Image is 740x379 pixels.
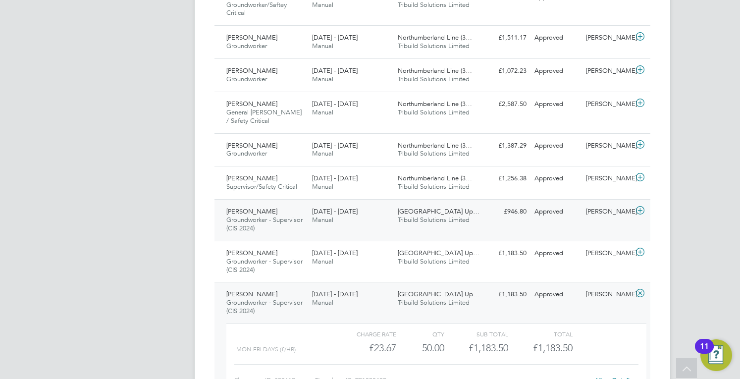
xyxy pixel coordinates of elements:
[226,207,277,216] span: [PERSON_NAME]
[479,138,530,154] div: £1,387.29
[226,100,277,108] span: [PERSON_NAME]
[312,0,333,9] span: Manual
[312,141,358,150] span: [DATE] - [DATE]
[312,207,358,216] span: [DATE] - [DATE]
[398,100,472,108] span: Northumberland Line (3…
[312,298,333,307] span: Manual
[312,108,333,116] span: Manual
[700,339,732,371] button: Open Resource Center, 11 new notifications
[479,286,530,303] div: £1,183.50
[398,290,479,298] span: [GEOGRAPHIC_DATA] Up…
[312,257,333,266] span: Manual
[236,346,296,353] span: Mon-Fri Days (£/HR)
[479,63,530,79] div: £1,072.23
[398,207,479,216] span: [GEOGRAPHIC_DATA] Up…
[530,245,582,262] div: Approved
[226,257,303,274] span: Groundworker - Supervisor (CIS 2024)
[530,63,582,79] div: Approved
[332,328,396,340] div: Charge rate
[312,66,358,75] span: [DATE] - [DATE]
[312,42,333,50] span: Manual
[582,96,634,112] div: [PERSON_NAME]
[530,30,582,46] div: Approved
[479,96,530,112] div: £2,587.50
[226,182,297,191] span: Supervisor/Safety Critical
[398,33,472,42] span: Northumberland Line (3…
[226,216,303,232] span: Groundworker - Supervisor (CIS 2024)
[312,290,358,298] span: [DATE] - [DATE]
[530,138,582,154] div: Approved
[226,174,277,182] span: [PERSON_NAME]
[312,33,358,42] span: [DATE] - [DATE]
[582,245,634,262] div: [PERSON_NAME]
[398,42,470,50] span: Tribuild Solutions Limited
[398,174,472,182] span: Northumberland Line (3…
[226,42,267,50] span: Groundworker
[398,0,470,9] span: Tribuild Solutions Limited
[312,75,333,83] span: Manual
[226,298,303,315] span: Groundworker - Supervisor (CIS 2024)
[226,75,267,83] span: Groundworker
[582,30,634,46] div: [PERSON_NAME]
[398,298,470,307] span: Tribuild Solutions Limited
[479,204,530,220] div: £946.80
[226,108,302,125] span: General [PERSON_NAME] / Safety Critical
[226,66,277,75] span: [PERSON_NAME]
[226,249,277,257] span: [PERSON_NAME]
[226,290,277,298] span: [PERSON_NAME]
[312,149,333,158] span: Manual
[226,149,267,158] span: Groundworker
[398,75,470,83] span: Tribuild Solutions Limited
[312,249,358,257] span: [DATE] - [DATE]
[226,0,287,17] span: Groundworker/Saftey Critical
[530,96,582,112] div: Approved
[582,138,634,154] div: [PERSON_NAME]
[398,149,470,158] span: Tribuild Solutions Limited
[332,340,396,356] div: £23.67
[508,328,572,340] div: Total
[312,100,358,108] span: [DATE] - [DATE]
[312,182,333,191] span: Manual
[582,170,634,187] div: [PERSON_NAME]
[398,216,470,224] span: Tribuild Solutions Limited
[396,328,444,340] div: QTY
[396,340,444,356] div: 50.00
[312,216,333,224] span: Manual
[444,328,508,340] div: Sub Total
[582,286,634,303] div: [PERSON_NAME]
[398,108,470,116] span: Tribuild Solutions Limited
[530,170,582,187] div: Approved
[479,30,530,46] div: £1,511.17
[226,33,277,42] span: [PERSON_NAME]
[582,204,634,220] div: [PERSON_NAME]
[479,170,530,187] div: £1,256.38
[398,141,472,150] span: Northumberland Line (3…
[398,257,470,266] span: Tribuild Solutions Limited
[398,249,479,257] span: [GEOGRAPHIC_DATA] Up…
[312,174,358,182] span: [DATE] - [DATE]
[444,340,508,356] div: £1,183.50
[479,245,530,262] div: £1,183.50
[582,63,634,79] div: [PERSON_NAME]
[398,182,470,191] span: Tribuild Solutions Limited
[530,286,582,303] div: Approved
[398,66,472,75] span: Northumberland Line (3…
[700,346,709,359] div: 11
[533,342,573,354] span: £1,183.50
[226,141,277,150] span: [PERSON_NAME]
[530,204,582,220] div: Approved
